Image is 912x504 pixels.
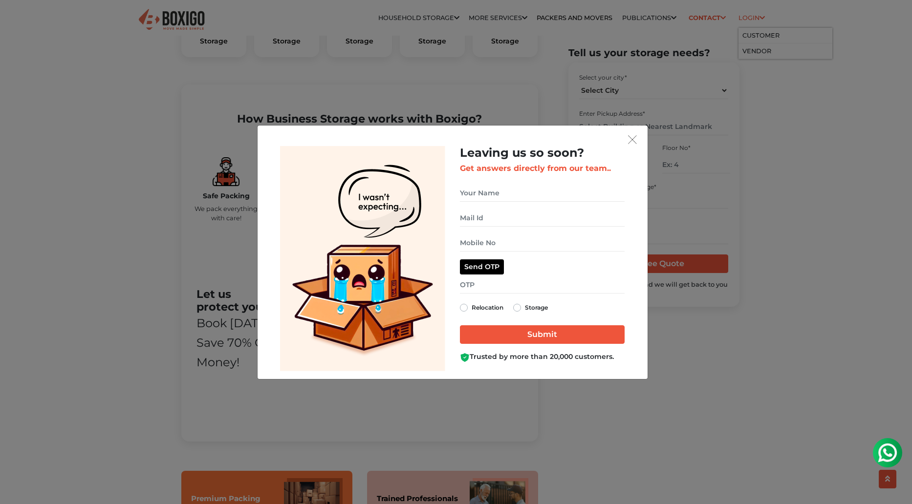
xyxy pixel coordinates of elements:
input: Submit [460,325,625,344]
h2: Leaving us so soon? [460,146,625,160]
button: Send OTP [460,259,504,274]
h3: Get answers directly from our team.. [460,164,625,173]
div: Trusted by more than 20,000 customers. [460,352,625,362]
input: OTP [460,276,625,294]
input: Your Name [460,185,625,202]
img: whatsapp-icon.svg [10,10,29,29]
label: Storage [525,302,548,314]
img: exit [628,135,637,144]
label: Relocation [472,302,503,314]
img: Boxigo Customer Shield [460,353,470,362]
input: Mobile No [460,234,625,252]
img: Lead Welcome Image [280,146,445,371]
input: Mail Id [460,210,625,227]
